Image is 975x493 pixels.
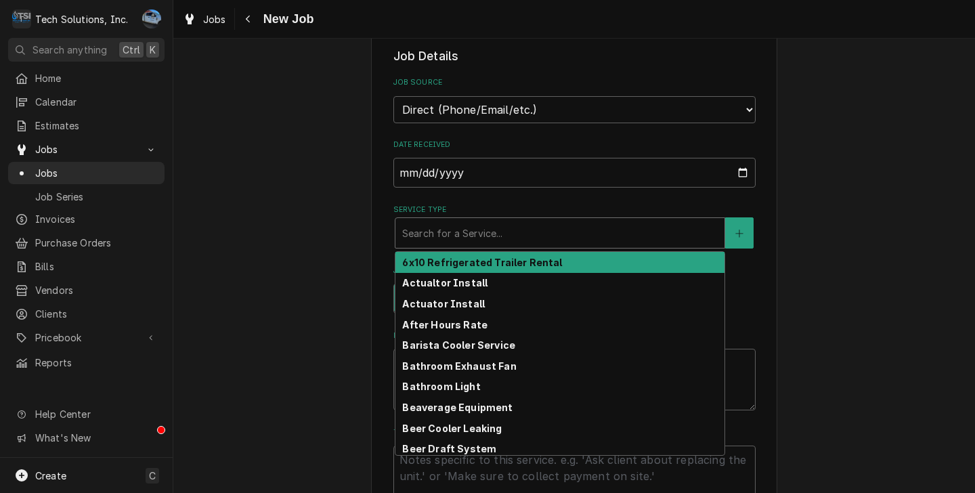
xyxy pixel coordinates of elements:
[402,402,513,413] strong: Beaverage Equipment
[402,381,480,392] strong: Bathroom Light
[35,307,158,321] span: Clients
[402,298,485,309] strong: Actuator Install
[393,77,756,88] label: Job Source
[725,217,754,249] button: Create New Service
[12,9,31,28] div: Tech Solutions, Inc.'s Avatar
[142,9,161,28] div: JP
[8,67,165,89] a: Home
[402,360,516,372] strong: Bathroom Exhaust Fan
[35,236,158,250] span: Purchase Orders
[402,257,562,268] strong: 6x10 Refrigerated Trailer Rental
[35,95,158,109] span: Calendar
[142,9,161,28] div: Joe Paschal's Avatar
[8,427,165,449] a: Go to What's New
[35,119,158,133] span: Estimates
[8,279,165,301] a: Vendors
[393,205,756,215] label: Service Type
[8,303,165,325] a: Clients
[35,71,158,85] span: Home
[12,9,31,28] div: T
[35,190,158,204] span: Job Series
[8,351,165,374] a: Reports
[393,140,756,150] label: Date Received
[8,326,165,349] a: Go to Pricebook
[238,8,259,30] button: Navigate back
[402,339,515,351] strong: Barista Cooler Service
[393,265,756,276] label: Job Type
[150,43,156,57] span: K
[35,470,66,481] span: Create
[402,443,496,454] strong: Beer Draft System
[35,283,158,297] span: Vendors
[735,229,743,238] svg: Create New Service
[35,259,158,274] span: Bills
[393,77,756,123] div: Job Source
[149,469,156,483] span: C
[393,47,756,65] legend: Job Details
[123,43,140,57] span: Ctrl
[203,12,226,26] span: Jobs
[35,12,128,26] div: Tech Solutions, Inc.
[35,212,158,226] span: Invoices
[8,232,165,254] a: Purchase Orders
[393,265,756,314] div: Job Type
[259,10,314,28] span: New Job
[35,356,158,370] span: Reports
[393,205,756,249] div: Service Type
[35,431,156,445] span: What's New
[393,140,756,188] div: Date Received
[32,43,107,57] span: Search anything
[35,166,158,180] span: Jobs
[8,255,165,278] a: Bills
[393,330,756,410] div: Reason For Call
[8,208,165,230] a: Invoices
[393,158,756,188] input: yyyy-mm-dd
[35,142,137,156] span: Jobs
[402,277,487,288] strong: Actualtor Install
[8,403,165,425] a: Go to Help Center
[35,407,156,421] span: Help Center
[402,319,487,330] strong: After Hours Rate
[393,330,756,341] label: Reason For Call
[8,38,165,62] button: Search anythingCtrlK
[8,138,165,160] a: Go to Jobs
[393,427,756,438] label: Technician Instructions
[402,423,502,434] strong: Beer Cooler Leaking
[35,330,137,345] span: Pricebook
[8,91,165,113] a: Calendar
[8,186,165,208] a: Job Series
[177,8,232,30] a: Jobs
[8,114,165,137] a: Estimates
[8,162,165,184] a: Jobs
